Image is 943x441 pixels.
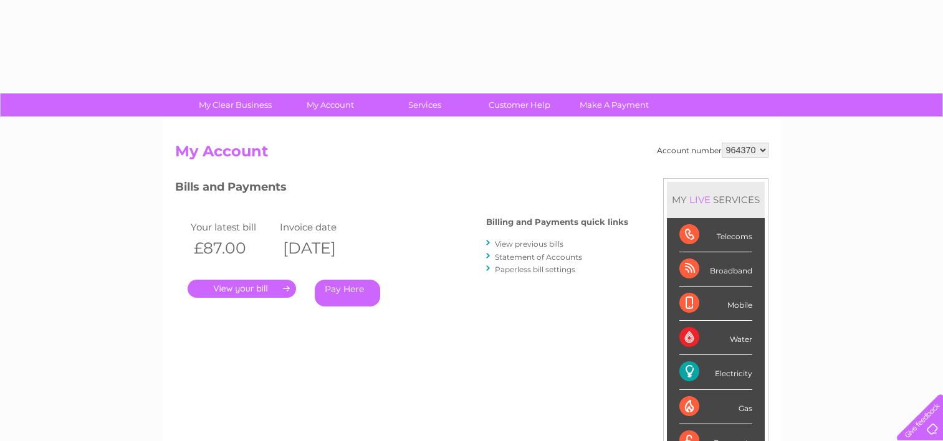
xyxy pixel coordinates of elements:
[184,93,287,116] a: My Clear Business
[495,252,582,262] a: Statement of Accounts
[188,235,277,261] th: £87.00
[657,143,768,158] div: Account number
[279,93,381,116] a: My Account
[315,280,380,306] a: Pay Here
[175,178,628,200] h3: Bills and Payments
[679,287,752,321] div: Mobile
[495,265,575,274] a: Paperless bill settings
[188,219,277,235] td: Your latest bill
[687,194,713,206] div: LIVE
[495,239,563,249] a: View previous bills
[679,252,752,287] div: Broadband
[373,93,476,116] a: Services
[277,219,366,235] td: Invoice date
[486,217,628,227] h4: Billing and Payments quick links
[175,143,768,166] h2: My Account
[679,390,752,424] div: Gas
[679,355,752,389] div: Electricity
[468,93,571,116] a: Customer Help
[679,321,752,355] div: Water
[679,218,752,252] div: Telecoms
[188,280,296,298] a: .
[563,93,666,116] a: Make A Payment
[667,182,765,217] div: MY SERVICES
[277,235,366,261] th: [DATE]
